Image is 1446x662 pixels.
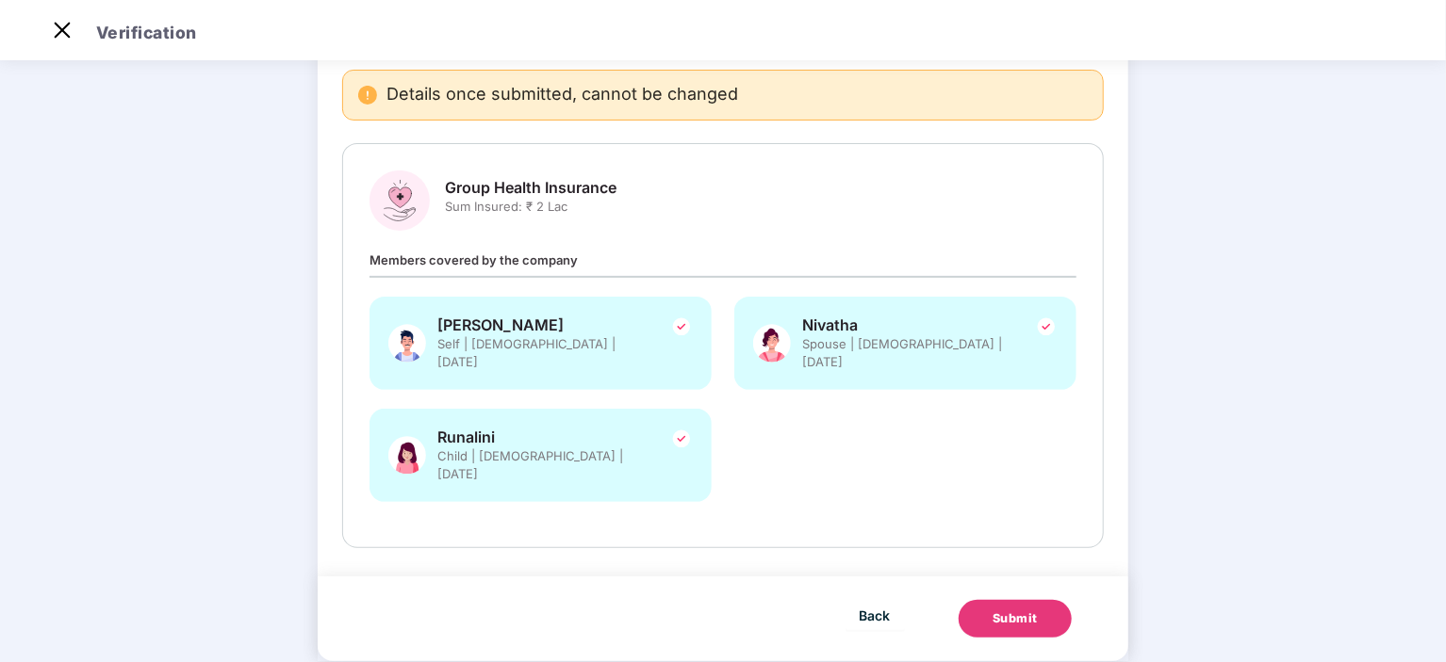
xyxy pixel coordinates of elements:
img: svg+xml;base64,PHN2ZyBpZD0iVGljay0yNHgyNCIgeG1sbnM9Imh0dHA6Ly93d3cudzMub3JnLzIwMDAvc3ZnIiB3aWR0aD... [670,315,693,338]
img: svg+xml;base64,PHN2ZyBpZD0iVGljay0yNHgyNCIgeG1sbnM9Imh0dHA6Ly93d3cudzMub3JnLzIwMDAvc3ZnIiB3aWR0aD... [1035,315,1058,338]
span: Child | [DEMOGRAPHIC_DATA] | [DATE] [437,447,645,483]
span: Sum Insured: ₹ 2 Lac [445,198,616,216]
span: Runalini [437,428,645,447]
div: Submit [993,609,1038,628]
img: svg+xml;base64,PHN2ZyBpZD0iU3BvdXNlX0ZlbWFsZSIgeG1sbnM9Imh0dHA6Ly93d3cudzMub3JnLzIwMDAvc3ZnIiB4bW... [388,428,426,483]
img: svg+xml;base64,PHN2ZyBpZD0iU3BvdXNlX01hbGUiIHhtbG5zPSJodHRwOi8vd3d3LnczLm9yZy8yMDAwL3N2ZyIgeG1sbn... [388,315,426,371]
span: Spouse | [DEMOGRAPHIC_DATA] | [DATE] [802,335,1010,371]
span: Group Health Insurance [445,178,616,198]
img: svg+xml;base64,PHN2ZyBpZD0iVGljay0yNHgyNCIgeG1sbnM9Imh0dHA6Ly93d3cudzMub3JnLzIwMDAvc3ZnIiB3aWR0aD... [670,428,693,450]
span: Nivatha [802,315,1010,335]
span: Details once submitted, cannot be changed [386,86,738,105]
span: Back [860,604,891,627]
button: Submit [959,600,1072,638]
span: Members covered by the company [370,252,578,267]
img: svg+xml;base64,PHN2ZyBpZD0iR3JvdXBfSGVhbHRoX0luc3VyYW5jZSIgZGF0YS1uYW1lPSJHcm91cCBIZWFsdGggSW5zdX... [370,170,430,231]
button: Back [846,600,905,630]
img: svg+xml;base64,PHN2ZyBpZD0iRGFuZ2VyX2FsZXJ0IiBkYXRhLW5hbWU9IkRhbmdlciBhbGVydCIgeG1sbnM9Imh0dHA6Ly... [358,86,377,105]
span: [PERSON_NAME] [437,315,645,335]
img: svg+xml;base64,PHN2ZyB4bWxucz0iaHR0cDovL3d3dy53My5vcmcvMjAwMC9zdmciIHhtbG5zOnhsaW5rPSJodHRwOi8vd3... [753,315,791,371]
span: Self | [DEMOGRAPHIC_DATA] | [DATE] [437,335,645,371]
